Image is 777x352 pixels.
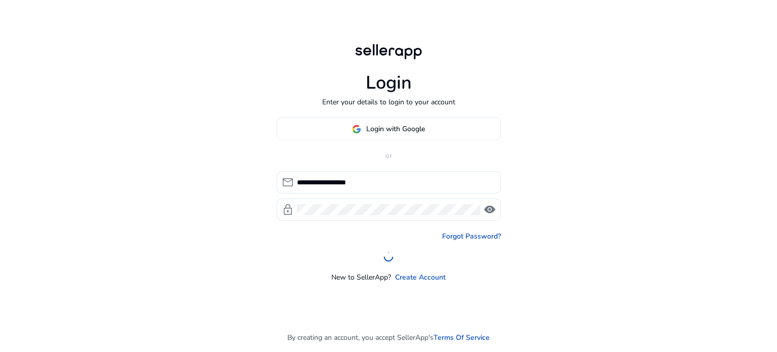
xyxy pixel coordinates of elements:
[352,125,361,134] img: google-logo.svg
[366,72,412,94] h1: Login
[442,231,501,242] a: Forgot Password?
[282,176,294,188] span: mail
[277,118,501,140] button: Login with Google
[366,124,425,134] span: Login with Google
[322,97,455,107] p: Enter your details to login to your account
[282,204,294,216] span: lock
[331,272,391,283] p: New to SellerApp?
[395,272,446,283] a: Create Account
[434,332,490,343] a: Terms Of Service
[484,204,496,216] span: visibility
[277,150,501,161] p: or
